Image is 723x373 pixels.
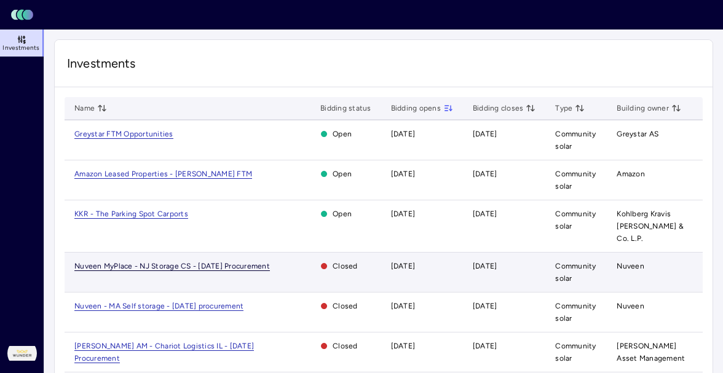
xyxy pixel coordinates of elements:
span: Open [320,128,371,140]
time: [DATE] [473,170,497,178]
td: Community solar [545,293,607,332]
a: Greystar FTM Opportunities [74,130,173,138]
button: toggle sorting [443,103,453,113]
span: Investments [2,44,39,52]
a: KKR - The Parking Spot Carports [74,210,188,218]
span: Closed [320,340,371,352]
time: [DATE] [473,210,497,218]
td: Community solar [545,332,607,372]
td: Nuveen [607,293,703,332]
span: Greystar FTM Opportunities [74,130,173,139]
time: [DATE] [473,130,497,138]
span: Closed [320,300,371,312]
span: Open [320,208,371,220]
time: [DATE] [391,130,416,138]
button: toggle sorting [575,103,585,113]
td: Community solar [545,120,607,160]
span: Investments [67,55,700,72]
button: toggle sorting [671,103,681,113]
span: KKR - The Parking Spot Carports [74,210,188,219]
time: [DATE] [473,262,497,270]
span: Amazon Leased Properties - [PERSON_NAME] FTM [74,170,252,179]
img: Wunder [7,339,37,368]
span: Open [320,168,371,180]
a: [PERSON_NAME] AM - Chariot Logistics IL - [DATE] Procurement [74,342,254,363]
button: toggle sorting [97,103,107,113]
td: [PERSON_NAME] Asset Management [607,332,703,372]
td: Community solar [545,200,607,253]
time: [DATE] [391,210,416,218]
time: [DATE] [391,170,416,178]
a: Amazon Leased Properties - [PERSON_NAME] FTM [74,170,252,178]
td: Kohlberg Kravis [PERSON_NAME] & Co. L.P. [607,200,703,253]
span: Bidding opens [391,102,453,114]
span: Name [74,102,107,114]
span: Building owner [617,102,681,114]
span: Type [555,102,585,114]
td: Community solar [545,160,607,200]
td: Nuveen [607,253,703,293]
span: Bidding closes [473,102,536,114]
td: Community solar [545,253,607,293]
time: [DATE] [391,302,416,310]
a: Nuveen MyPlace - NJ Storage CS - [DATE] Procurement [74,262,270,270]
a: Nuveen - MA Self storage - [DATE] procurement [74,302,243,310]
time: [DATE] [473,342,497,350]
td: Amazon [607,160,703,200]
time: [DATE] [473,302,497,310]
span: Bidding status [320,102,371,114]
td: Greystar AS [607,120,703,160]
button: toggle sorting [526,103,535,113]
time: [DATE] [391,342,416,350]
span: Closed [320,260,371,272]
time: [DATE] [391,262,416,270]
